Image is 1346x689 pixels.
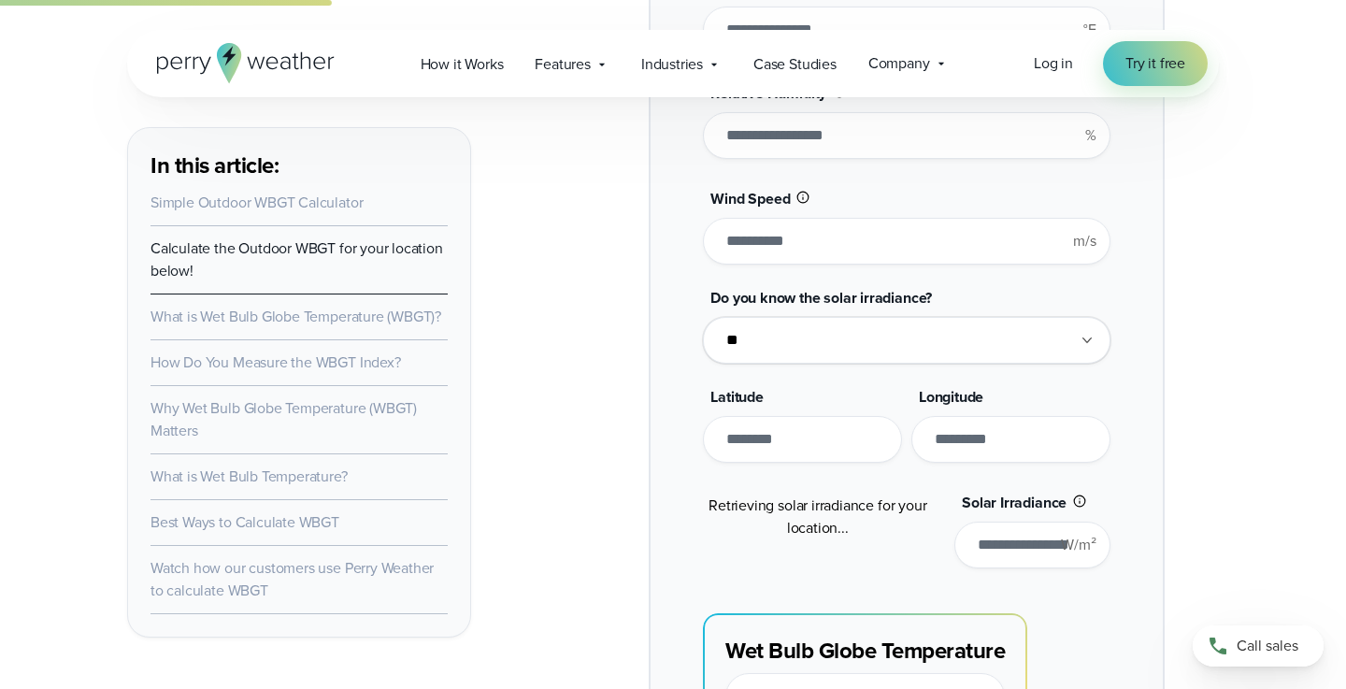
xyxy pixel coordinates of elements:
span: Retrieving solar irradiance for your location... [709,495,926,538]
a: How Do You Measure the WBGT Index? [150,352,401,373]
a: What is Wet Bulb Globe Temperature (WBGT)? [150,306,441,327]
span: Latitude [710,386,764,408]
a: Try it free [1103,41,1208,86]
span: Log in [1034,52,1073,74]
span: Company [868,52,930,75]
span: Solar Irradiance [962,492,1067,513]
span: Features [535,53,591,76]
h3: In this article: [150,151,448,180]
span: Call sales [1237,635,1298,657]
span: Industries [641,53,703,76]
span: Wind Speed [710,188,790,209]
a: Calculate the Outdoor WBGT for your location below! [150,237,443,281]
span: How it Works [421,53,504,76]
span: Case Studies [753,53,837,76]
span: Try it free [1125,52,1185,75]
a: How it Works [405,45,520,83]
a: Simple Outdoor WBGT Calculator [150,192,363,213]
span: Do you know the solar irradiance? [710,287,932,309]
a: Call sales [1193,625,1324,667]
a: Watch how our customers use Perry Weather to calculate WBGT [150,557,434,601]
a: Best Ways to Calculate WBGT [150,511,339,533]
a: What is Wet Bulb Temperature? [150,466,348,487]
a: Why Wet Bulb Globe Temperature (WBGT) Matters [150,397,417,441]
a: Log in [1034,52,1073,75]
span: Longitude [919,386,983,408]
a: Case Studies [737,45,852,83]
